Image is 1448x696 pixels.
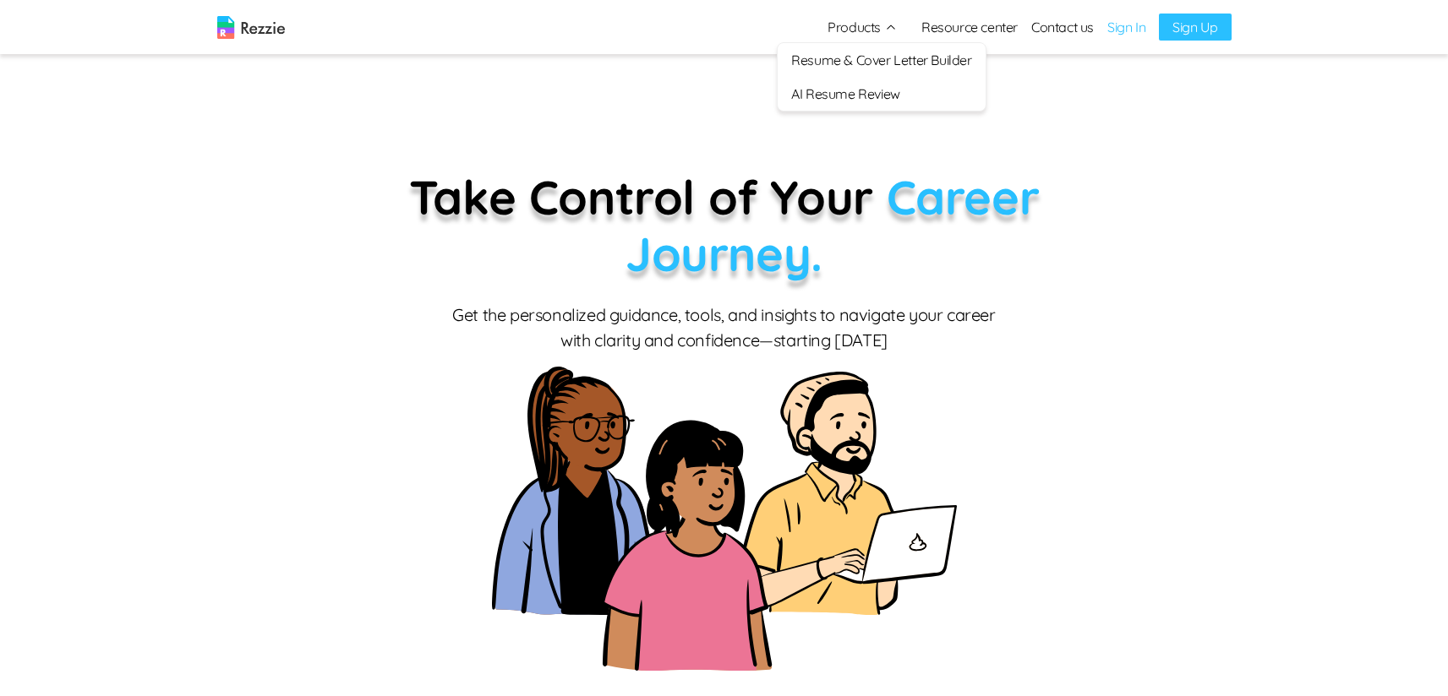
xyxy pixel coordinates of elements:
[492,367,957,671] img: home
[778,77,985,111] a: AI Resume Review
[450,302,999,353] p: Get the personalized guidance, tools, and insights to navigate your career with clarity and confi...
[1159,14,1231,41] a: Sign Up
[778,43,985,77] a: Resume & Cover Letter Builder
[1107,17,1145,37] a: Sign In
[921,17,1018,37] a: Resource center
[626,167,1039,283] span: Career Journey.
[323,169,1126,282] p: Take Control of Your
[828,17,898,37] button: Products
[217,16,285,39] img: logo
[1031,17,1094,37] a: Contact us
